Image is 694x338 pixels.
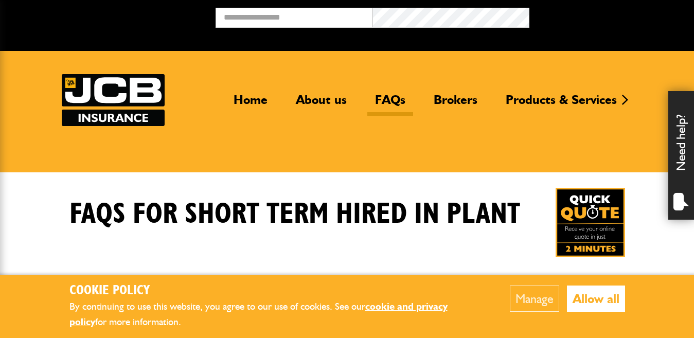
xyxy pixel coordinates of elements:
[69,258,625,293] h2: Short Term Hired In Plant
[556,188,625,257] img: Quick Quote
[510,286,559,312] button: Manage
[62,74,165,126] img: JCB Insurance Services logo
[668,91,694,220] div: Need help?
[62,74,165,126] a: JCB Insurance Services
[426,92,485,116] a: Brokers
[69,299,478,330] p: By continuing to use this website, you agree to our use of cookies. See our for more information.
[226,92,275,116] a: Home
[556,188,625,257] a: Get your insurance quote in just 2-minutes
[529,8,686,24] button: Broker Login
[367,92,413,116] a: FAQs
[69,283,478,299] h2: Cookie Policy
[498,92,625,116] a: Products & Services
[288,92,354,116] a: About us
[69,197,520,232] h1: FAQS for Short Term Hired In Plant
[69,300,448,328] a: cookie and privacy policy
[567,286,625,312] button: Allow all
